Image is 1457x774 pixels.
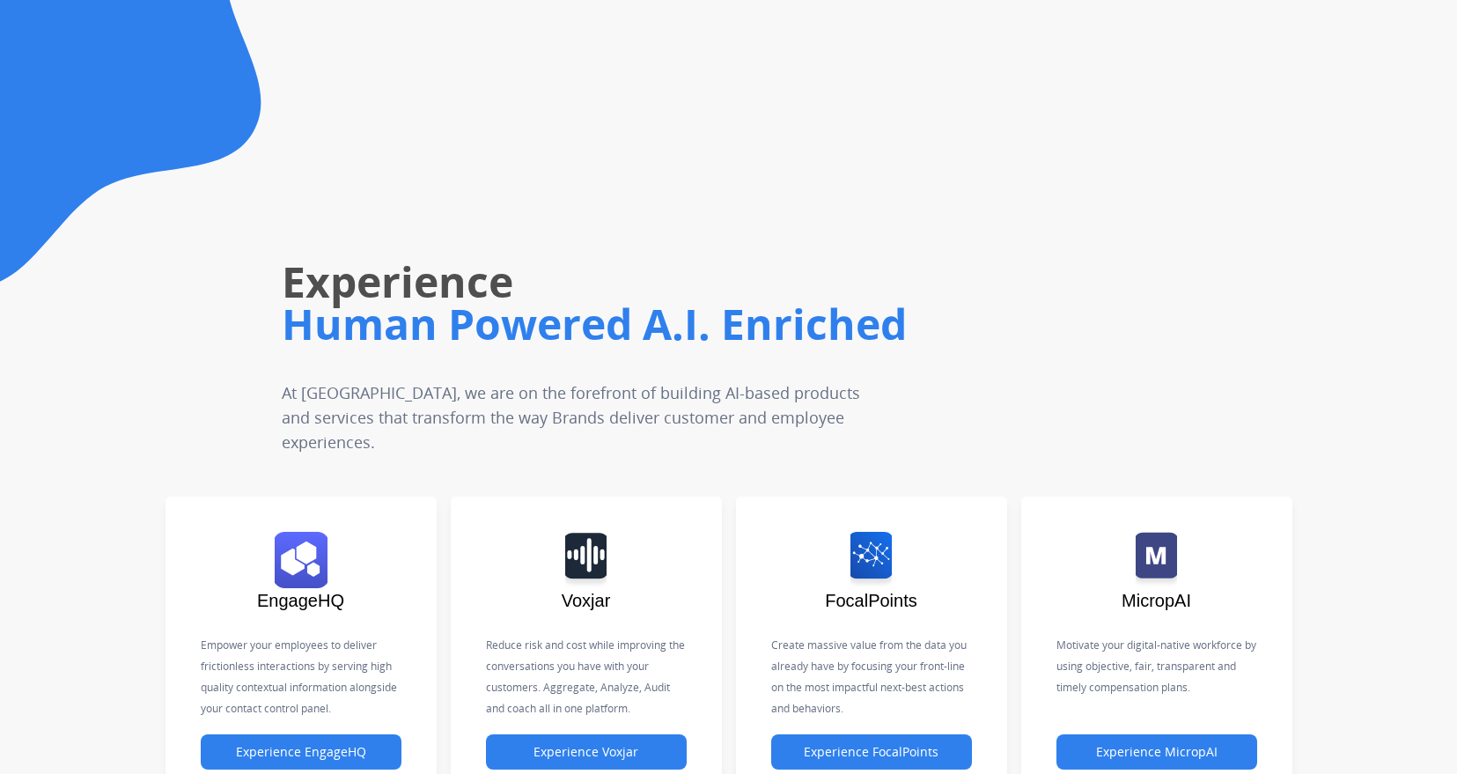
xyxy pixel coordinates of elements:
[825,591,917,610] span: FocalPoints
[1122,591,1191,610] span: MicropAI
[257,591,344,610] span: EngageHQ
[771,635,972,719] p: Create massive value from the data you already have by focusing your front-line on the most impac...
[1056,734,1257,770] button: Experience MicropAI
[486,635,687,719] p: Reduce risk and cost while improving the conversations you have with your customers. Aggregate, A...
[282,380,924,454] p: At [GEOGRAPHIC_DATA], we are on the forefront of building AI-based products and services that tra...
[1056,635,1257,698] p: Motivate your digital-native workforce by using objective, fair, transparent and timely compensat...
[562,591,611,610] span: Voxjar
[201,734,401,770] button: Experience EngageHQ
[201,745,401,760] a: Experience EngageHQ
[201,635,401,719] p: Empower your employees to deliver frictionless interactions by serving high quality contextual in...
[771,734,972,770] button: Experience FocalPoints
[850,532,892,588] img: logo
[1136,532,1177,588] img: logo
[275,532,327,588] img: logo
[1056,745,1257,760] a: Experience MicropAI
[486,745,687,760] a: Experience Voxjar
[282,254,1037,310] h1: Experience
[771,745,972,760] a: Experience FocalPoints
[486,734,687,770] button: Experience Voxjar
[565,532,607,588] img: logo
[282,296,1037,352] h1: Human Powered A.I. Enriched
